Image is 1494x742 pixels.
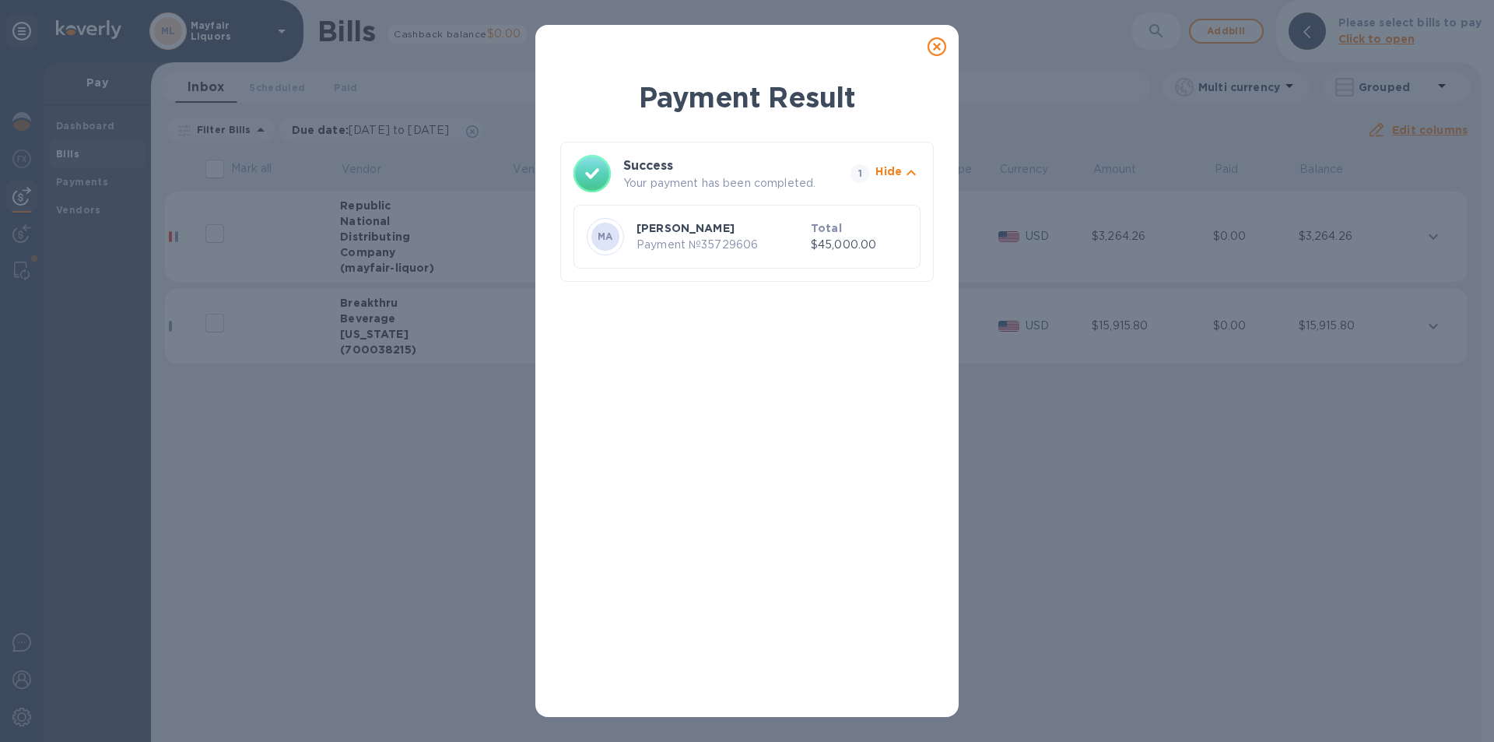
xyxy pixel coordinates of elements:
p: Payment № 35729606 [637,237,805,253]
p: [PERSON_NAME] [637,220,805,236]
p: $45,000.00 [811,237,907,253]
p: Your payment has been completed. [623,175,844,192]
h3: Success [623,156,822,175]
b: MA [598,230,613,242]
span: 1 [850,164,869,183]
button: Hide [875,164,921,185]
b: Total [811,222,842,234]
h1: Payment Result [560,78,934,117]
p: Hide [875,164,902,179]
